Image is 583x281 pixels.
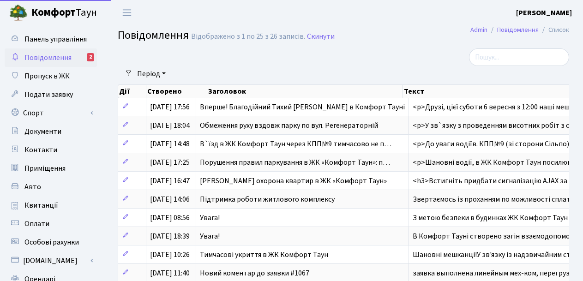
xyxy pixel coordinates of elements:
li: Список [539,25,569,35]
input: Пошук... [469,48,569,66]
span: [DATE] 17:25 [150,157,190,167]
span: Повідомлення [24,53,72,63]
span: Обмеження руху вздовж парку по вул. Регенераторній [200,120,378,131]
span: В`їзд в ЖК Комфорт Таун через КПП№9 тимчасово не п… [200,139,391,149]
span: [DATE] 18:04 [150,120,190,131]
a: Авто [5,178,97,196]
a: Особові рахунки [5,233,97,251]
span: Порушення правил паркування в ЖК «Комфорт Таун»: п… [200,157,390,167]
span: Новий коментар до заявки #1067 [200,268,309,278]
span: Тимчасові укриття в ЖК Комфорт Таун [200,250,328,260]
a: Панель управління [5,30,97,48]
span: Приміщення [24,163,66,173]
th: Заголовок [207,85,403,98]
a: Приміщення [5,159,97,178]
span: Увага! [200,213,220,223]
a: Оплати [5,215,97,233]
button: Переключити навігацію [115,5,138,20]
span: [DATE] 11:40 [150,268,190,278]
b: Комфорт [31,5,76,20]
span: Документи [24,126,61,137]
span: Особові рахунки [24,237,79,247]
span: Увага! [200,231,220,241]
a: Спорт [5,104,97,122]
span: Таун [31,5,97,21]
th: Дії [118,85,146,98]
span: [DATE] 14:48 [150,139,190,149]
div: Відображено з 1 по 25 з 26 записів. [191,32,305,41]
a: Повідомлення2 [5,48,97,67]
span: [DATE] 14:06 [150,194,190,204]
a: Контакти [5,141,97,159]
span: Панель управління [24,34,87,44]
a: Подати заявку [5,85,97,104]
a: Документи [5,122,97,141]
span: Пропуск в ЖК [24,71,70,81]
span: Оплати [24,219,49,229]
span: [DATE] 10:26 [150,250,190,260]
b: [PERSON_NAME] [516,8,572,18]
div: 2 [87,53,94,61]
span: [DATE] 08:56 [150,213,190,223]
span: Повідомлення [118,27,189,43]
a: Період [133,66,169,82]
span: Подати заявку [24,90,73,100]
nav: breadcrumb [457,20,583,40]
img: logo.png [9,4,28,22]
span: [PERSON_NAME] охорона квартир в ЖК «Комфорт Таун» [200,176,387,186]
a: Пропуск в ЖК [5,67,97,85]
span: Вперше! Благодійний Тихий [PERSON_NAME] в Комфорт Тауні [200,102,405,112]
span: Підтримка роботи житлового комплексу [200,194,335,204]
span: Авто [24,182,41,192]
a: Квитанції [5,196,97,215]
a: Скинути [307,32,335,41]
th: Створено [146,85,207,98]
span: Квитанції [24,200,58,210]
a: Admin [470,25,487,35]
span: [DATE] 16:47 [150,176,190,186]
span: [DATE] 18:39 [150,231,190,241]
span: Контакти [24,145,57,155]
a: [DOMAIN_NAME] [5,251,97,270]
a: Повідомлення [497,25,539,35]
span: [DATE] 17:56 [150,102,190,112]
a: [PERSON_NAME] [516,7,572,18]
